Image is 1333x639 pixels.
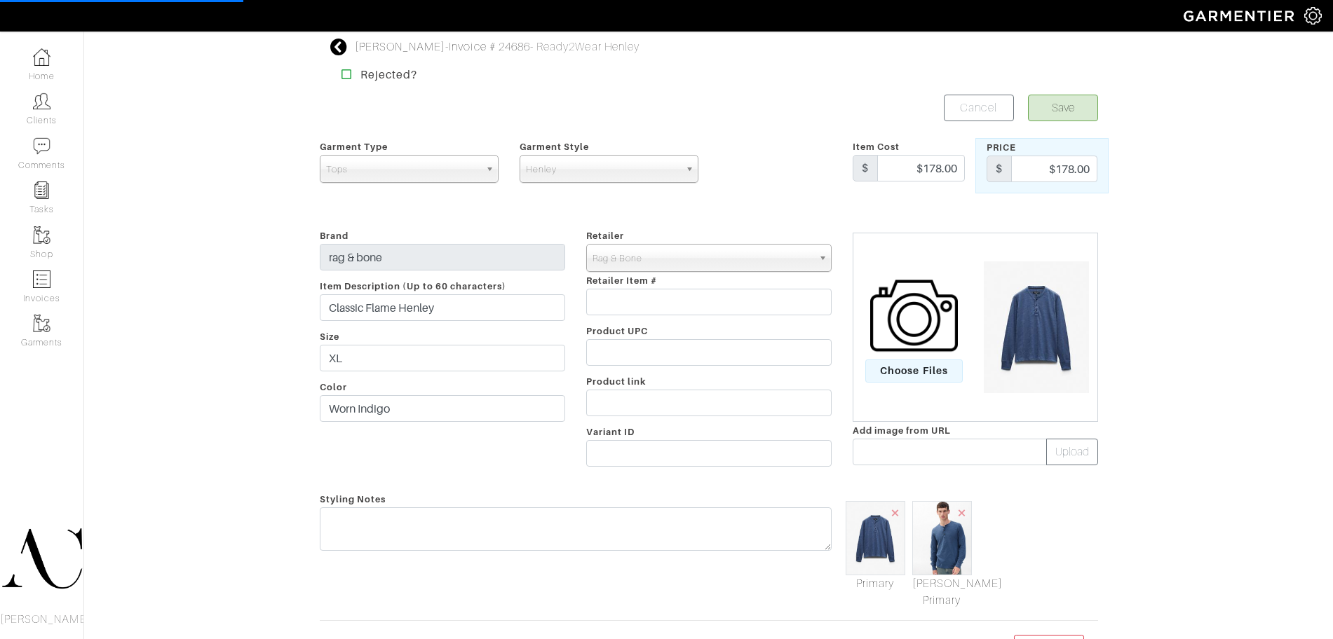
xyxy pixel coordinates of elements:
span: Add image from URL [853,425,952,436]
span: Color [320,382,347,392]
div: $ [853,155,878,181]
span: × [956,503,968,522]
span: Price [987,142,1016,153]
span: Styling Notes [320,489,386,509]
button: Upload [1046,439,1098,465]
img: Classic-Flame-Henley-473.jpeg [912,501,972,575]
span: Item Cost [853,142,900,152]
div: $ [987,156,1012,182]
img: garments-icon-b7da505a4dc4fd61783c78ac3ca0ef83fa9d6f193b1c9dc38574b1d14d53ca28.png [33,315,50,332]
img: clients-icon-6bae9207a08558b7cb47a8932f037763ab4055f8c8b6bfacd5dc20c3e0201464.png [33,92,50,110]
img: garmentier-logo-header-white-b43fb05a5012e4ada735d5af1a66efaba907eab6374d6393d1fbf88cb4ef424d.png [1177,4,1304,28]
span: Retailer [586,231,624,241]
a: Cancel [944,95,1014,121]
span: Retailer Item # [586,275,658,286]
span: Product link [586,376,647,387]
span: Choose Files [865,359,963,383]
img: comment-icon-a0a6a9ef722e966f86d9cbdc48e553b5cf19dbc54f86b18d962a5391bc8f6eb6.png [33,137,50,155]
span: Henley [526,156,679,184]
span: Garment Type [320,142,388,152]
img: dashboard-icon-dbcd8f5a0b271acd01030246c82b418ddd0df26cd7fceb0bd07c9910d44c42f6.png [33,48,50,66]
button: Save [1028,95,1098,121]
a: [PERSON_NAME] [355,41,446,53]
span: Rag & Bone [593,245,813,273]
span: Size [320,331,339,342]
a: Invoice # 24686 [449,41,530,53]
img: reminder-icon-8004d30b9f0a5d33ae49ab947aed9ed385cf756f9e5892f1edd6e32f2345188e.png [33,181,50,199]
img: orders-icon-0abe47150d42831381b5fb84f609e132dff9fe21cb692f30cb5eec754e2cba89.png [33,270,50,288]
img: garments-icon-b7da505a4dc4fd61783c78ac3ca0ef83fa9d6f193b1c9dc38574b1d14d53ca28.png [33,226,50,244]
img: gear-icon-white-bd11855cb880d31180b6d7d6211b90ccbf57a29d726f0c71d8c61bd08dd39cc2.png [1304,7,1322,25]
img: Classic-Flame-Henley-473.jpeg [846,501,905,575]
span: Variant ID [586,427,635,437]
a: Mark As Primary [846,575,905,592]
img: camera-icon-fc4d3dba96d4bd47ec8a31cd2c90eca330c9151d3c012df1ec2579f4b5ff7bac.png [870,272,958,359]
span: Item Description (Up to 60 characters) [320,281,507,291]
span: Garment Style [520,142,590,152]
a: Mark As Primary [912,575,972,609]
img: Classic-Flame-Henley-473.jpeg [977,261,1096,393]
div: - - Ready2Wear Henley [355,39,640,55]
span: Tops [326,156,480,184]
span: × [890,503,901,522]
span: Brand [320,231,349,241]
span: Product UPC [586,326,649,336]
strong: Rejected? [360,68,417,81]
